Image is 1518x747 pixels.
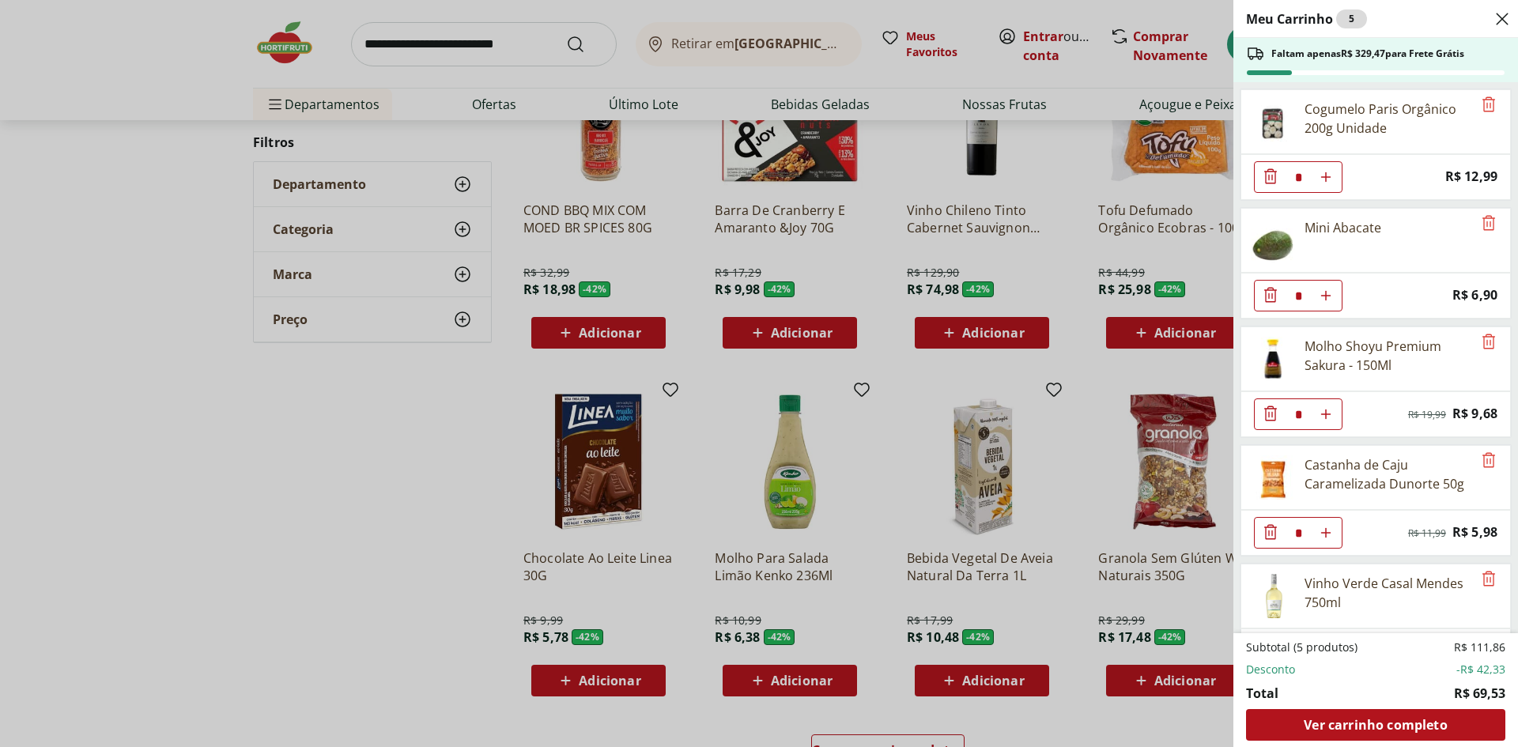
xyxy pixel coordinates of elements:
[1251,218,1295,262] img: Principal
[1305,455,1472,493] div: Castanha de Caju Caramelizada Dunorte 50g
[1310,517,1342,549] button: Aumentar Quantidade
[1255,517,1286,549] button: Diminuir Quantidade
[1271,47,1464,60] span: Faltam apenas R$ 329,47 para Frete Grátis
[1310,161,1342,193] button: Aumentar Quantidade
[1305,337,1472,375] div: Molho Shoyu Premium Sakura - 150Ml
[1246,662,1295,677] span: Desconto
[1305,218,1381,237] div: Mini Abacate
[1452,522,1497,543] span: R$ 5,98
[1305,574,1472,612] div: Vinho Verde Casal Mendes 750ml
[1479,451,1498,470] button: Remove
[1445,166,1497,187] span: R$ 12,99
[1452,285,1497,306] span: R$ 6,90
[1454,639,1505,655] span: R$ 111,86
[1479,570,1498,589] button: Remove
[1286,518,1310,548] input: Quantidade Atual
[1246,9,1367,28] h2: Meu Carrinho
[1286,281,1310,311] input: Quantidade Atual
[1454,684,1505,703] span: R$ 69,53
[1246,709,1505,741] a: Ver carrinho completo
[1456,662,1505,677] span: -R$ 42,33
[1479,214,1498,233] button: Remove
[1286,399,1310,429] input: Quantidade Atual
[1246,684,1278,703] span: Total
[1286,162,1310,192] input: Quantidade Atual
[1251,574,1295,618] img: Vinho Verde Casal Mendes 750ml
[1479,96,1498,115] button: Remove
[1479,333,1498,352] button: Remove
[1310,280,1342,311] button: Aumentar Quantidade
[1251,100,1295,144] img: Cogumelo Paris Orgânico 200g Unidade
[1452,403,1497,424] span: R$ 9,68
[1255,398,1286,430] button: Diminuir Quantidade
[1255,280,1286,311] button: Diminuir Quantidade
[1246,639,1358,655] span: Subtotal (5 produtos)
[1255,161,1286,193] button: Diminuir Quantidade
[1251,337,1295,381] img: Principal
[1408,527,1446,540] span: R$ 11,99
[1305,100,1472,138] div: Cogumelo Paris Orgânico 200g Unidade
[1304,719,1447,731] span: Ver carrinho completo
[1251,455,1295,500] img: Principal
[1408,409,1446,421] span: R$ 19,99
[1336,9,1367,28] div: 5
[1310,398,1342,430] button: Aumentar Quantidade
